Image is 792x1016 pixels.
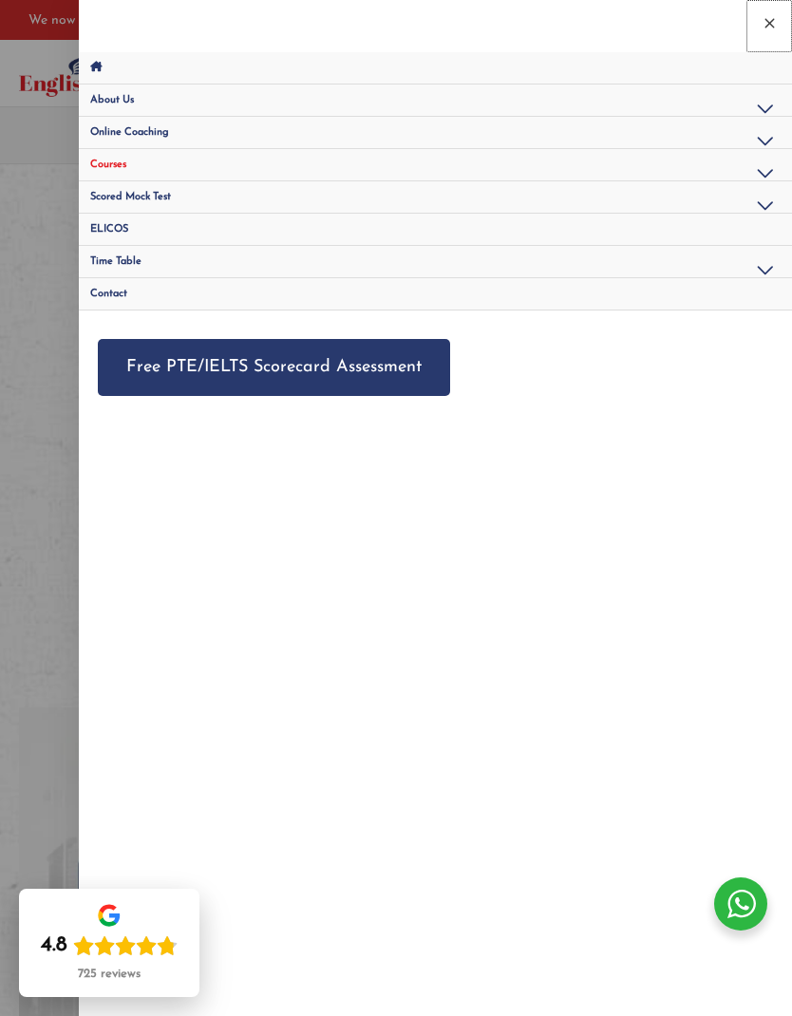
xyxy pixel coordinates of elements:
[41,932,178,959] div: Rating: 4.8 out of 5
[79,214,792,246] a: ELICOS
[79,181,792,214] a: Scored Mock TestMenu Toggle
[79,149,792,181] a: CoursesMenu Toggle
[78,967,141,982] div: 725 reviews
[90,289,127,299] span: Contact
[41,932,67,959] div: 4.8
[90,224,128,235] span: ELICOS
[90,127,169,138] span: Online Coaching
[79,246,792,278] a: Time TableMenu Toggle
[90,160,126,170] span: Courses
[79,117,792,149] a: Online CoachingMenu Toggle
[98,339,450,396] a: Free PTE/IELTS Scorecard Assessment
[79,85,792,117] a: About UsMenu Toggle
[90,256,141,267] span: Time Table
[79,278,792,310] a: Contact
[79,52,792,310] nav: Site Navigation: Main Menu
[90,95,134,105] span: About Us
[90,192,171,202] span: Scored Mock Test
